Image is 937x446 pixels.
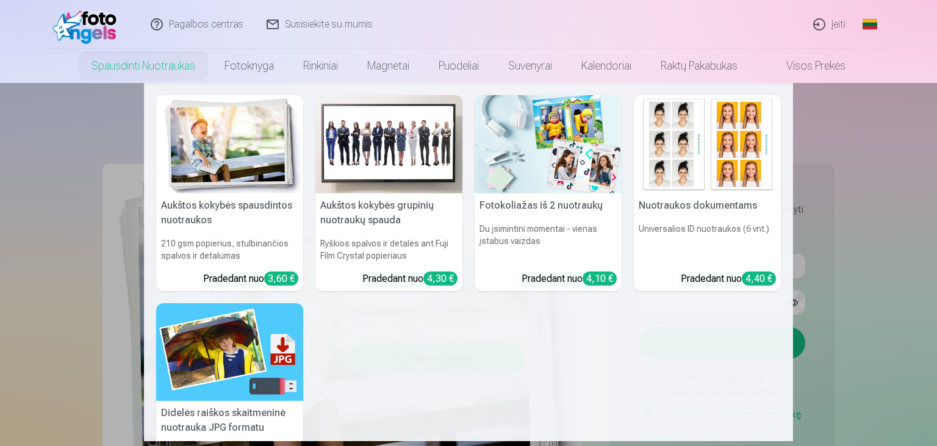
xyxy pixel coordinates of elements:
div: Pradedant nuo [203,272,298,286]
div: 3,60 € [264,272,298,286]
img: /fa2 [52,5,123,44]
div: Pradedant nuo [522,272,617,286]
a: Suvenyrai [494,49,567,83]
a: Kalendoriai [567,49,646,83]
a: Puodeliai [424,49,494,83]
a: Aukštos kokybės grupinių nuotraukų spaudaAukštos kokybės grupinių nuotraukų spaudaRyškios spalvos... [315,95,462,291]
a: Magnetai [353,49,424,83]
img: Aukštos kokybės spausdintos nuotraukos [156,95,303,193]
div: 4,30 € [423,272,458,286]
h6: Universalios ID nuotraukos (6 vnt.) [634,218,781,267]
a: Rinkiniai [289,49,353,83]
h5: Fotokoliažas iš 2 nuotraukų [475,193,622,218]
a: Raktų pakabukas [646,49,752,83]
a: Fotoknyga [210,49,289,83]
a: Fotokoliažas iš 2 nuotraukųFotokoliažas iš 2 nuotraukųDu įsimintini momentai - vienas įstabus vai... [475,95,622,291]
h6: Du įsimintini momentai - vienas įstabus vaizdas [475,218,622,267]
a: Nuotraukos dokumentamsNuotraukos dokumentamsUniversalios ID nuotraukos (6 vnt.)Pradedant nuo4,40 € [634,95,781,291]
a: Aukštos kokybės spausdintos nuotraukos Aukštos kokybės spausdintos nuotraukos210 gsm popierius, s... [156,95,303,291]
h6: Ryškios spalvos ir detalės ant Fuji Film Crystal popieriaus [315,232,462,267]
img: Aukštos kokybės grupinių nuotraukų spauda [315,95,462,193]
img: Nuotraukos dokumentams [634,95,781,193]
div: Pradedant nuo [681,272,776,286]
div: 4,10 € [583,272,617,286]
a: Spausdinti nuotraukas [77,49,210,83]
div: Pradedant nuo [362,272,458,286]
h5: Aukštos kokybės grupinių nuotraukų spauda [315,193,462,232]
a: Visos prekės [752,49,860,83]
h5: Didelės raiškos skaitmeninė nuotrauka JPG formatu [156,401,303,440]
h6: 210 gsm popierius, stulbinančios spalvos ir detalumas [156,232,303,267]
h5: Aukštos kokybės spausdintos nuotraukos [156,193,303,232]
h5: Nuotraukos dokumentams [634,193,781,218]
div: 4,40 € [742,272,776,286]
img: Fotokoliažas iš 2 nuotraukų [475,95,622,193]
img: Didelės raiškos skaitmeninė nuotrauka JPG formatu [156,303,303,401]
